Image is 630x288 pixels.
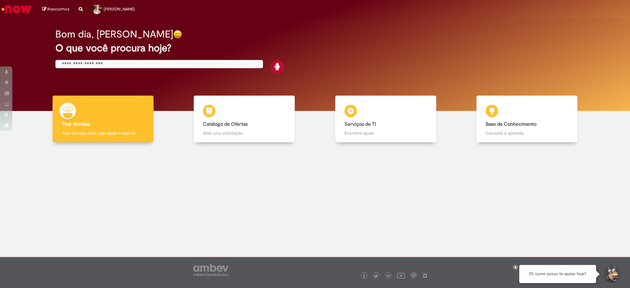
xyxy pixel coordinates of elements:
h2: Bom dia, [PERSON_NAME] [55,29,173,40]
img: logo_footer_linkedin.png [387,274,390,278]
a: Catálogo de Ofertas Abra uma solicitação [174,96,315,143]
p: Abra uma solicitação [203,130,285,136]
span: [PERSON_NAME] [104,6,135,12]
p: Consulte e aprenda [486,130,568,136]
img: logo_footer_naosei.png [422,273,428,278]
img: ServiceNow [1,3,32,15]
a: Rascunhos [42,6,70,12]
b: Catálogo de Ofertas [203,121,248,127]
h2: O que você procura hoje? [55,43,575,53]
img: logo_footer_ambev_rotulo_gray.png [193,264,229,276]
b: Base de Conhecimento [486,121,536,127]
span: Rascunhos [47,6,70,12]
b: Tirar dúvidas [62,121,90,127]
img: logo_footer_facebook.png [363,274,366,278]
img: happy-face.png [173,30,182,39]
p: Tirar dúvidas com Lupi Assist e Gen Ai [62,130,144,136]
a: Tirar dúvidas Tirar dúvidas com Lupi Assist e Gen Ai [32,96,174,143]
div: Oi, como posso te ajudar hoje? [519,265,596,283]
button: Iniciar Conversa de Suporte [602,265,621,283]
img: logo_footer_workplace.png [411,273,417,278]
b: Serviços de TI [345,121,376,127]
p: Encontre ajuda [345,130,427,136]
a: Serviços de TI Encontre ajuda [315,96,457,143]
a: Base de Conhecimento Consulte e aprenda [457,96,598,143]
img: logo_footer_youtube.png [397,271,405,279]
img: logo_footer_twitter.png [375,274,378,278]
